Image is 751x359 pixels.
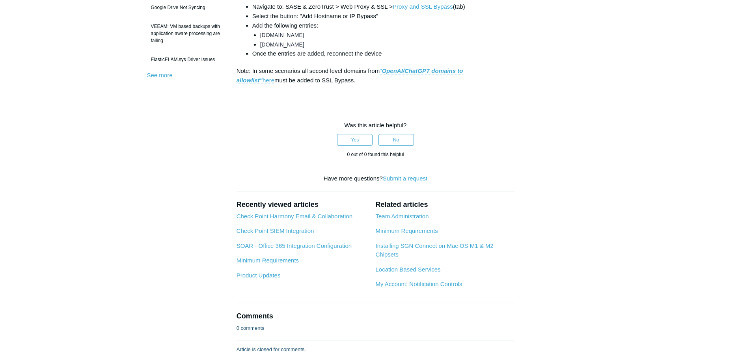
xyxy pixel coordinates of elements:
a: SOAR - Office 365 Integration Configuration [237,242,352,249]
li: Add the following entries: [252,21,515,49]
span: Was this article helpful? [345,122,407,128]
span: 0 out of 0 found this helpful [347,152,404,157]
p: Article is closed for comments. [237,346,306,353]
a: My Account: Notification Controls [375,281,462,287]
a: See more [147,72,173,78]
a: VEEAM: VM based backups with application aware processing are failing [147,19,225,48]
h2: Recently viewed articles [237,199,368,210]
a: Minimum Requirements [237,257,299,264]
h2: Comments [237,311,515,322]
a: Team Administration [375,213,429,219]
a: Check Point Harmony Email & Collaboration [237,213,352,219]
li: Navigate to: SASE & ZeroTrust > Web Proxy & SSL > (tab) [252,2,515,11]
li: Once the entries are added, reconnect the device [252,49,515,58]
div: [DOMAIN_NAME] [260,40,515,49]
p: Note: In some scenarios all second level domains from must be added to SSL Bypass. [237,66,515,85]
a: Location Based Services [375,266,440,273]
a: Check Point SIEM Integration [237,227,314,234]
a: ElasticELAM.sys Driver Issues [147,52,225,67]
p: 0 comments [237,324,265,332]
a: Product Updates [237,272,281,279]
a: Minimum Requirements [375,227,438,234]
h2: Related articles [375,199,514,210]
a: Submit a request [383,175,427,182]
button: This article was helpful [337,134,373,146]
a: Proxy and SSL Bypass [393,3,453,10]
button: This article was not helpful [378,134,414,146]
span: [DOMAIN_NAME] [260,32,304,38]
li: Select the button: "Add Hostname or IP Bypass" [252,11,515,21]
a: Installing SGN Connect on Mac OS M1 & M2 Chipsets [375,242,493,258]
div: Have more questions? [237,174,515,183]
